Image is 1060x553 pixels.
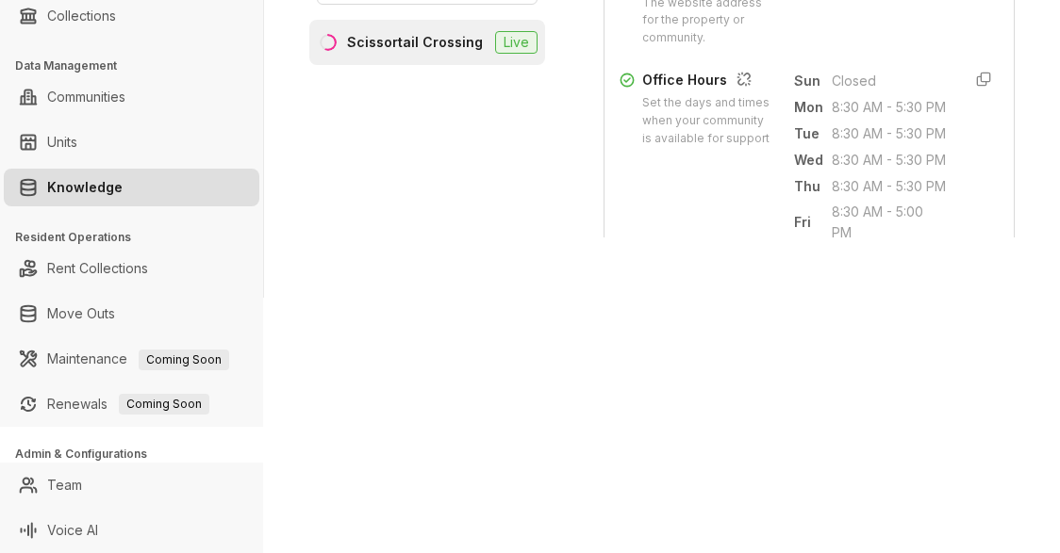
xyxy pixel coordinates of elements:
li: Voice AI [4,512,259,549]
h3: Resident Operations [15,229,263,246]
a: Team [47,466,82,504]
span: 8:30 AM - 5:30 PM [832,123,946,144]
span: Fri [794,212,832,233]
span: 8:30 AM - 5:30 PM [832,150,946,171]
li: Renewals [4,385,259,423]
li: Rent Collections [4,250,259,287]
a: Move Outs [47,295,115,333]
span: Live [495,31,538,54]
div: Office Hours [642,70,771,94]
a: Rent Collections [47,250,148,287]
span: Closed [832,71,946,91]
a: Voice AI [47,512,98,549]
span: Coming Soon [119,394,209,415]
li: Knowledge [4,169,259,206]
li: Communities [4,78,259,116]
h3: Data Management [15,57,263,74]
li: Units [4,123,259,161]
span: 8:30 AM - 5:30 PM [832,97,946,118]
span: Mon [794,97,832,118]
div: Scissortail Crossing [347,32,483,53]
a: Knowledge [47,169,123,206]
h3: Admin & Configurations [15,446,263,463]
span: Sun [794,71,832,91]
span: Wed [794,150,832,171]
span: 8:30 AM - 5:30 PM [832,176,946,197]
li: Move Outs [4,295,259,333]
a: RenewalsComing Soon [47,385,209,423]
span: 8:30 AM - 5:00 PM [832,202,946,243]
span: Coming Soon [139,350,229,370]
span: Tue [794,123,832,144]
div: Set the days and times when your community is available for support [642,94,771,148]
li: Team [4,466,259,504]
a: Communities [47,78,125,116]
span: Thu [794,176,832,197]
a: Units [47,123,77,161]
li: Maintenance [4,340,259,378]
